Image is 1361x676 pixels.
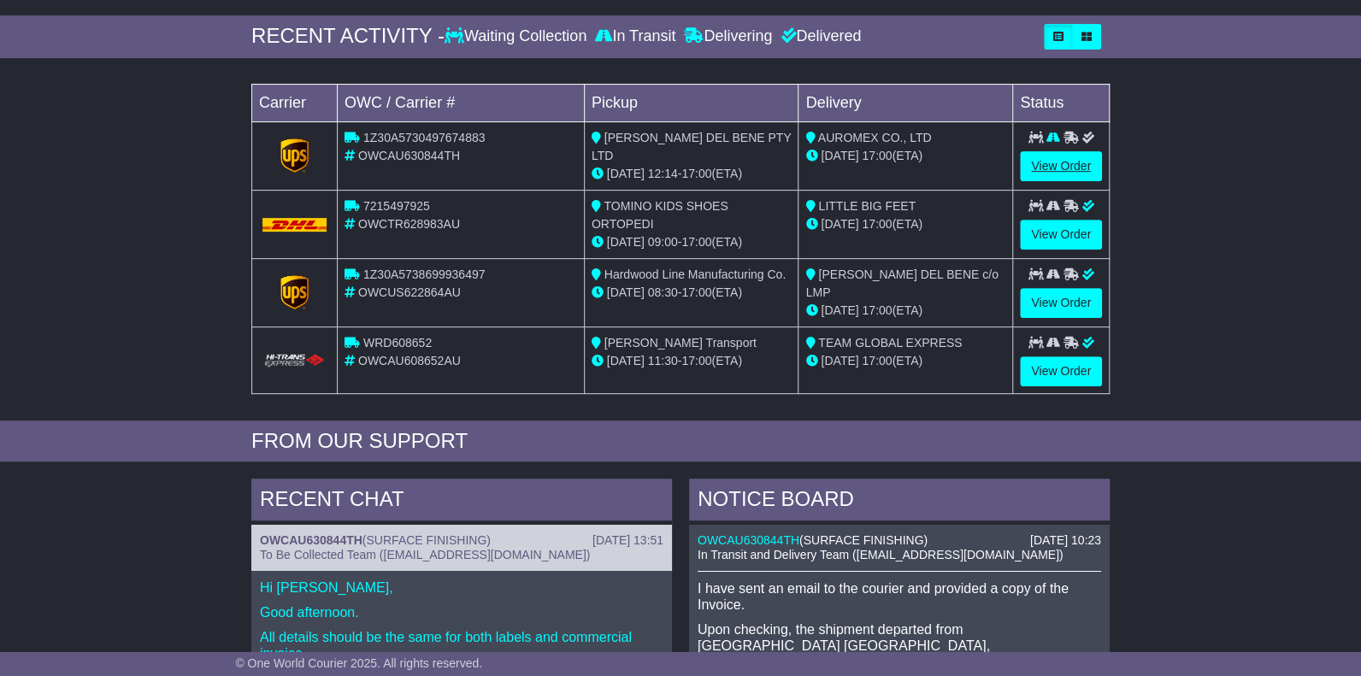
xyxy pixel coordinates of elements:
[358,149,460,162] span: OWCAU630844TH
[262,218,327,232] img: DHL.png
[604,336,757,350] span: [PERSON_NAME] Transport
[862,303,892,317] span: 17:00
[260,548,590,561] span: To Be Collected Team ([EMAIL_ADDRESS][DOMAIN_NAME])
[363,199,430,213] span: 7215497925
[821,217,858,231] span: [DATE]
[262,353,327,369] img: HiTrans.png
[607,167,645,180] span: [DATE]
[260,579,663,596] p: Hi [PERSON_NAME],
[681,354,711,367] span: 17:00
[1020,220,1102,250] a: View Order
[862,149,892,162] span: 17:00
[607,354,645,367] span: [DATE]
[358,217,460,231] span: OWCTR628983AU
[821,303,858,317] span: [DATE]
[805,147,1005,165] div: (ETA)
[680,27,776,46] div: Delivering
[592,284,792,302] div: - (ETA)
[805,267,998,299] span: [PERSON_NAME] DEL BENE c/o LMP
[681,235,711,249] span: 17:00
[821,149,858,162] span: [DATE]
[584,84,798,121] td: Pickup
[862,354,892,367] span: 17:00
[592,233,792,251] div: - (ETA)
[698,621,1101,671] p: Upon checking, the shipment departed from [GEOGRAPHIC_DATA] [GEOGRAPHIC_DATA], [GEOGRAPHIC_DATA],...
[804,533,924,547] span: SURFACE FINISHING
[363,267,485,281] span: 1Z30A5738699936497
[698,548,1063,561] span: In Transit and Delivery Team ([EMAIL_ADDRESS][DOMAIN_NAME])
[607,235,645,249] span: [DATE]
[591,27,680,46] div: In Transit
[367,533,487,547] span: SURFACE FINISHING
[821,354,858,367] span: [DATE]
[689,479,1110,525] div: NOTICE BOARD
[648,285,678,299] span: 08:30
[1020,356,1102,386] a: View Order
[445,27,591,46] div: Waiting Collection
[280,138,309,173] img: GetCarrierServiceLogo
[1020,288,1102,318] a: View Order
[607,285,645,299] span: [DATE]
[363,131,485,144] span: 1Z30A5730497674883
[818,336,962,350] span: TEAM GLOBAL EXPRESS
[260,533,663,548] div: ( )
[1020,151,1102,181] a: View Order
[681,285,711,299] span: 17:00
[358,285,461,299] span: OWCUS622864AU
[805,215,1005,233] div: (ETA)
[363,336,432,350] span: WRD608652
[358,354,461,367] span: OWCAU608652AU
[592,533,663,548] div: [DATE] 13:51
[648,354,678,367] span: 11:30
[1030,533,1101,548] div: [DATE] 10:23
[235,656,482,670] span: © One World Courier 2025. All rights reserved.
[260,533,362,547] a: OWCAU630844TH
[818,131,932,144] span: AUROMEX CO., LTD
[260,604,663,620] p: Good afternoon.
[698,580,1101,613] p: I have sent an email to the courier and provided a copy of the Invoice.
[681,167,711,180] span: 17:00
[592,352,792,370] div: - (ETA)
[862,217,892,231] span: 17:00
[776,27,861,46] div: Delivered
[592,165,792,183] div: - (ETA)
[805,352,1005,370] div: (ETA)
[251,24,445,49] div: RECENT ACTIVITY -
[798,84,1013,121] td: Delivery
[805,302,1005,320] div: (ETA)
[648,235,678,249] span: 09:00
[604,267,786,281] span: Hardwood Line Manufacturing Co.
[698,533,799,547] a: OWCAU630844TH
[260,629,663,661] p: All details should be the same for both labels and commercial invoice.
[818,199,916,213] span: LITTLE BIG FEET
[251,429,1110,454] div: FROM OUR SUPPORT
[251,479,672,525] div: RECENT CHAT
[252,84,338,121] td: Carrier
[338,84,585,121] td: OWC / Carrier #
[280,275,309,309] img: GetCarrierServiceLogo
[698,533,1101,548] div: ( )
[592,199,728,231] span: TOMINO KIDS SHOES ORTOPEDI
[648,167,678,180] span: 12:14
[1013,84,1110,121] td: Status
[592,131,792,162] span: [PERSON_NAME] DEL BENE PTY LTD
